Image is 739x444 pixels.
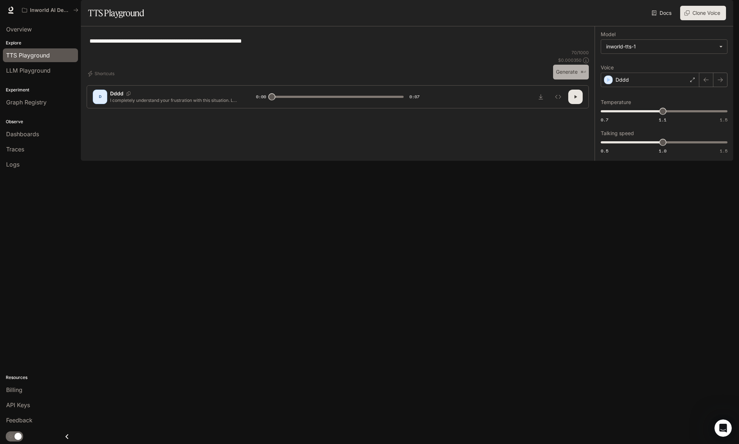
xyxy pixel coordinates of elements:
span: 0:00 [256,93,266,100]
p: Dddd [110,90,123,97]
p: Temperature [601,100,631,105]
button: Shortcuts [87,68,117,79]
button: All workspaces [19,3,82,17]
p: Voice [601,65,614,70]
button: Clone Voice [680,6,726,20]
span: 1.0 [659,148,666,154]
iframe: Intercom live chat [714,419,732,437]
p: 70 / 1000 [571,49,589,56]
p: Inworld AI Demos [30,7,70,13]
div: inworld-tts-1 [606,43,716,50]
span: 1.5 [720,148,727,154]
div: D [94,91,106,103]
button: Copy Voice ID [123,91,134,96]
span: 1.1 [659,117,666,123]
button: Download audio [534,90,548,104]
div: inworld-tts-1 [601,40,727,53]
p: Model [601,32,616,37]
h1: TTS Playground [88,6,144,20]
p: Dddd [616,76,629,83]
button: Generate⌘⏎ [553,65,589,79]
a: Docs [650,6,674,20]
p: ⌘⏎ [581,70,586,74]
span: 0.7 [601,117,608,123]
p: I completely understand your frustration with this situation. Let me look into your account detai... [110,97,239,103]
span: 0.5 [601,148,608,154]
span: 0:07 [409,93,420,100]
span: 1.5 [720,117,727,123]
p: Talking speed [601,131,634,136]
p: $ 0.000350 [558,57,582,63]
button: Inspect [551,90,565,104]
